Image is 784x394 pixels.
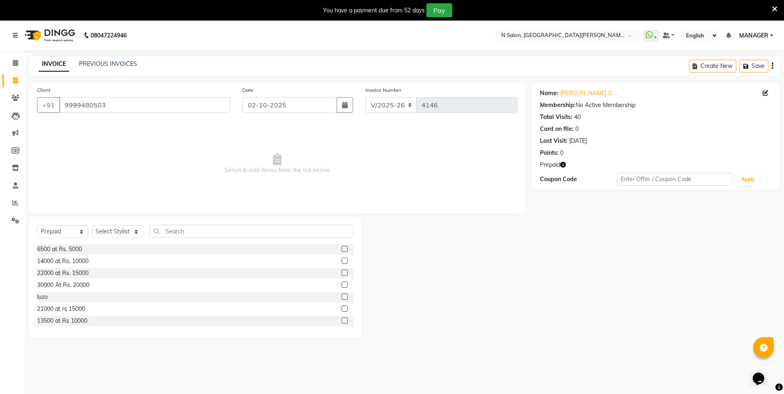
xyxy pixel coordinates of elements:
input: Search by Name/Mobile/Email/Code [59,97,230,113]
div: 13500 at Rs 10000 [37,317,87,325]
div: 14000 at Rs. 10000 [37,257,88,266]
button: Apply [736,173,760,186]
div: 0 [560,149,563,157]
a: INVOICE [39,57,69,72]
div: 0 [575,125,579,133]
span: MANAGER [739,31,768,40]
a: PREVIOUS INVOICES [79,60,137,68]
div: Last Visit: [540,137,568,145]
span: Select & add items from the list below [37,123,517,205]
div: 30000 At Rs. 20000 [37,281,89,289]
span: Prepaid [540,161,560,169]
button: Save [740,60,768,72]
div: No Active Membership [540,101,772,110]
div: Name: [540,89,558,98]
div: Total Visits: [540,113,572,121]
input: Search [149,225,354,238]
button: Create New [689,60,736,72]
iframe: chat widget [749,361,776,386]
div: Card on file: [540,125,574,133]
b: 08047224946 [91,24,127,47]
input: Enter Offer / Coupon Code [617,173,733,186]
div: Coupon Code [540,175,617,184]
div: 21000 at rs 15000 [37,305,85,313]
div: 6500 at Rs. 5000 [37,245,82,254]
div: 22000 at Rs. 15000 [37,269,88,277]
button: +91 [37,97,60,113]
div: [DATE] [569,137,587,145]
label: Invoice Number [365,86,401,94]
div: Points: [540,149,558,157]
a: [PERSON_NAME] 2 [560,89,611,98]
img: logo [21,24,77,47]
div: Membership: [540,101,576,110]
button: Pay [426,3,452,17]
label: Date [242,86,254,94]
label: Client [37,86,50,94]
div: luzo [37,293,48,301]
div: You have a payment due from 52 days [323,6,425,15]
div: 40 [574,113,581,121]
